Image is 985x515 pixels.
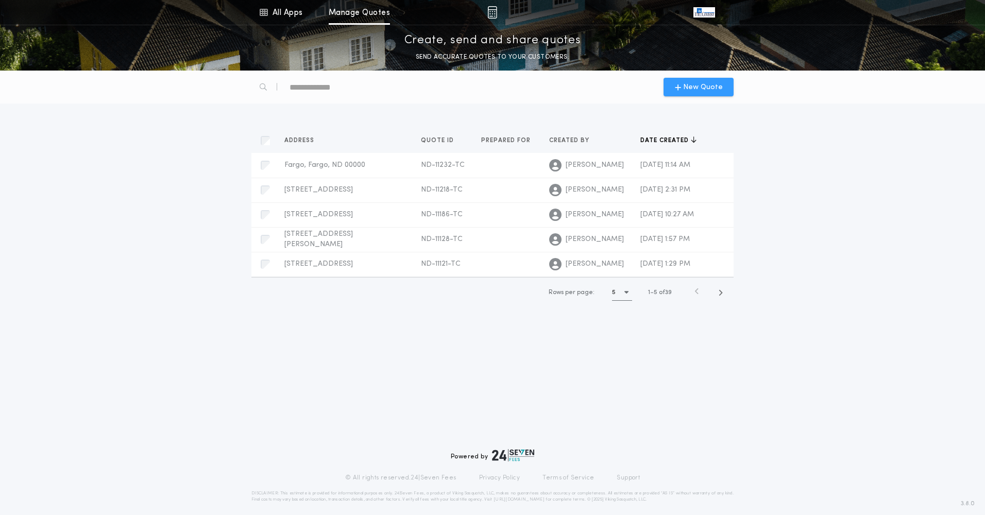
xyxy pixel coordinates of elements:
span: [PERSON_NAME] [566,210,624,220]
span: [DATE] 2:31 PM [640,186,690,194]
span: Prepared for [481,136,533,145]
p: DISCLAIMER: This estimate is provided for informational purposes only. 24|Seven Fees, a product o... [251,490,734,503]
span: Address [284,136,316,145]
p: © All rights reserved. 24|Seven Fees [345,474,456,482]
span: Rows per page: [549,289,595,296]
span: ND-11121-TC [421,260,461,268]
span: Quote ID [421,136,456,145]
p: Create, send and share quotes [404,32,581,49]
span: [STREET_ADDRESS] [284,186,353,194]
img: img [487,6,497,19]
span: ND-11186-TC [421,211,463,218]
span: ND-11218-TC [421,186,463,194]
span: [PERSON_NAME] [566,160,624,170]
span: [PERSON_NAME] [566,234,624,245]
button: New Quote [664,78,734,96]
a: Support [617,474,640,482]
span: [PERSON_NAME] [566,259,624,269]
img: vs-icon [693,7,715,18]
span: Created by [549,136,591,145]
a: Terms of Service [542,474,594,482]
span: [DATE] 10:27 AM [640,211,694,218]
button: Created by [549,135,597,146]
div: Powered by [451,449,534,461]
span: [DATE] 11:14 AM [640,161,690,169]
span: [DATE] 1:57 PM [640,235,690,243]
span: 1 [648,289,650,296]
button: 5 [612,284,632,301]
span: New Quote [683,82,723,93]
button: Quote ID [421,135,462,146]
span: [DATE] 1:29 PM [640,260,690,268]
span: ND-11128-TC [421,235,463,243]
span: ND-11232-TC [421,161,465,169]
span: 5 [654,289,657,296]
span: Fargo, Fargo, ND 00000 [284,161,365,169]
a: Privacy Policy [479,474,520,482]
span: [STREET_ADDRESS] [284,211,353,218]
span: [STREET_ADDRESS] [284,260,353,268]
button: Date created [640,135,697,146]
span: 3.8.0 [961,499,975,508]
span: of 39 [659,288,672,297]
a: [URL][DOMAIN_NAME] [494,497,545,502]
h1: 5 [612,287,616,298]
img: logo [492,449,534,461]
span: [PERSON_NAME] [566,185,624,195]
button: Address [284,135,322,146]
p: SEND ACCURATE QUOTES TO YOUR CUSTOMERS. [416,52,569,62]
span: Date created [640,136,691,145]
span: [STREET_ADDRESS][PERSON_NAME] [284,230,353,248]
